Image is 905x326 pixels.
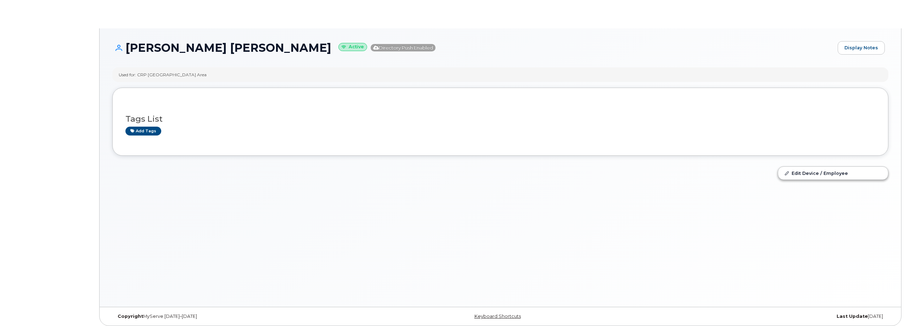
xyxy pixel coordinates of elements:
[838,41,885,55] a: Display Notes
[125,115,875,123] h3: Tags List
[119,72,207,78] div: Used for: CRP [GEOGRAPHIC_DATA] Area
[112,42,834,54] h1: [PERSON_NAME] [PERSON_NAME]
[118,314,143,319] strong: Copyright
[778,167,888,179] a: Edit Device / Employee
[474,314,521,319] a: Keyboard Shortcuts
[371,44,435,51] span: Directory Push Enabled
[112,314,371,319] div: MyServe [DATE]–[DATE]
[125,127,161,136] a: Add tags
[837,314,868,319] strong: Last Update
[338,43,367,51] small: Active
[630,314,888,319] div: [DATE]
